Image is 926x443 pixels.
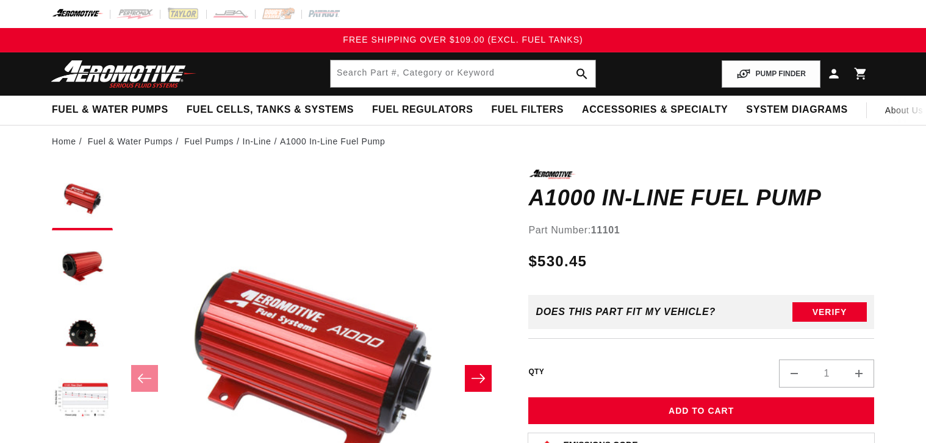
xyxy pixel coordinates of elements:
span: $530.45 [528,250,587,272]
span: FREE SHIPPING OVER $109.00 (EXCL. FUEL TANKS) [343,35,583,44]
button: Slide left [131,365,158,392]
button: Load image 3 in gallery view [52,303,113,364]
button: Load image 4 in gallery view [52,370,113,431]
button: Load image 2 in gallery view [52,236,113,297]
span: Fuel & Water Pumps [52,104,168,116]
div: Part Number: [528,222,874,238]
nav: breadcrumbs [52,135,874,148]
a: Fuel Pumps [184,135,234,148]
button: search button [569,60,595,87]
li: A1000 In-Line Fuel Pump [280,135,386,148]
span: Fuel Cells, Tanks & Systems [187,104,354,116]
summary: Fuel Regulators [363,96,482,124]
summary: Accessories & Specialty [573,96,737,124]
a: Home [52,135,76,148]
button: Slide right [465,365,492,392]
a: Fuel & Water Pumps [88,135,173,148]
h1: A1000 In-Line Fuel Pump [528,188,874,208]
strong: 11101 [591,225,620,235]
button: Load image 1 in gallery view [52,169,113,230]
li: In-Line [242,135,280,148]
span: Fuel Regulators [372,104,473,116]
span: System Diagrams [746,104,847,116]
span: Accessories & Specialty [582,104,728,116]
summary: Fuel Cells, Tanks & Systems [178,96,363,124]
summary: Fuel & Water Pumps [43,96,178,124]
img: Aeromotive [48,60,200,88]
summary: System Diagrams [737,96,856,124]
summary: Fuel Filters [482,96,573,124]
button: Add to Cart [528,397,874,425]
button: Verify [792,302,867,322]
span: Fuel Filters [491,104,564,116]
span: About Us [885,105,923,115]
div: Does This part fit My vehicle? [536,307,716,317]
label: QTY [528,367,544,377]
button: PUMP FINDER [722,60,820,88]
input: Search by Part Number, Category or Keyword [331,60,595,87]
